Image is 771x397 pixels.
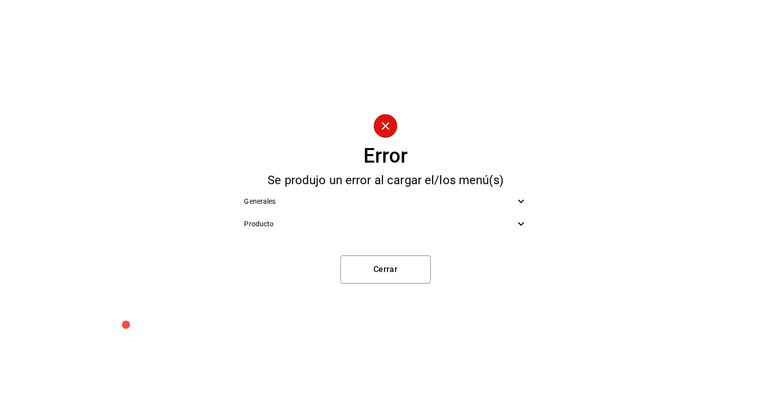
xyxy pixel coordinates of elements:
[363,146,408,166] div: Error
[244,219,515,229] span: Producto
[236,213,535,235] div: Producto
[236,174,535,186] div: Se produjo un error al cargar el/los menú(s)
[340,255,431,284] button: Cerrar
[244,196,515,207] span: Generales
[236,190,535,213] div: Generales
